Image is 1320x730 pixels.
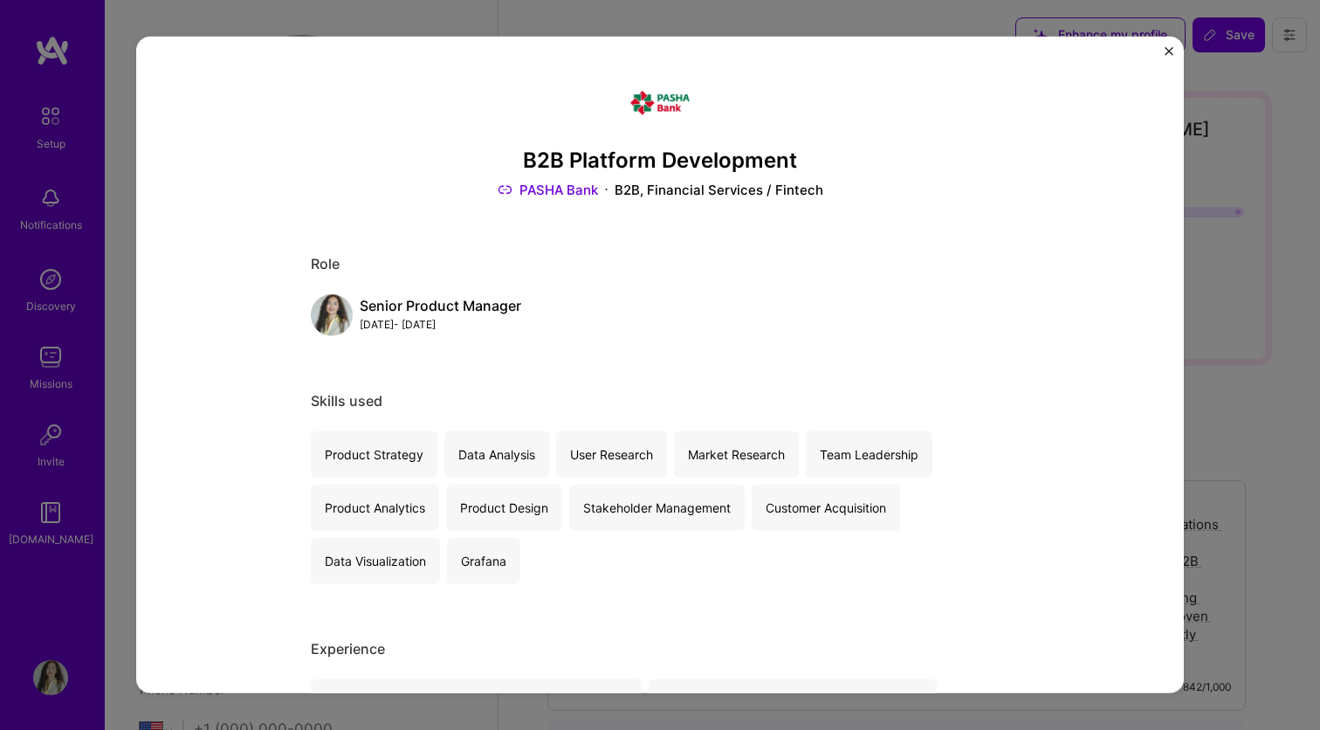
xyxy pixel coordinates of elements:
[311,679,642,726] div: I managed a team of 18 team members on this project
[311,485,439,531] div: Product Analytics
[752,485,900,531] div: Customer Acquisition
[444,431,549,478] div: Data Analysis
[629,72,691,134] img: Company logo
[605,181,608,199] img: Dot
[311,392,1009,410] div: Skills used
[360,315,521,334] div: [DATE] - [DATE]
[311,431,437,478] div: Product Strategy
[447,538,520,584] div: Grafana
[360,297,521,315] div: Senior Product Manager
[498,181,598,199] a: PASHA Bank
[498,181,512,199] img: Link
[311,640,1009,658] div: Experience
[556,431,667,478] div: User Research
[311,255,1009,273] div: Role
[806,431,932,478] div: Team Leadership
[311,148,1009,174] h3: B2B Platform Development
[311,538,440,584] div: Data Visualization
[674,431,799,478] div: Market Research
[649,679,937,726] div: I was involved from inception to launch (0 -> 1)
[569,485,745,531] div: Stakeholder Management
[446,485,562,531] div: Product Design
[615,181,823,199] div: B2B, Financial Services / Fintech
[1165,47,1173,65] button: Close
